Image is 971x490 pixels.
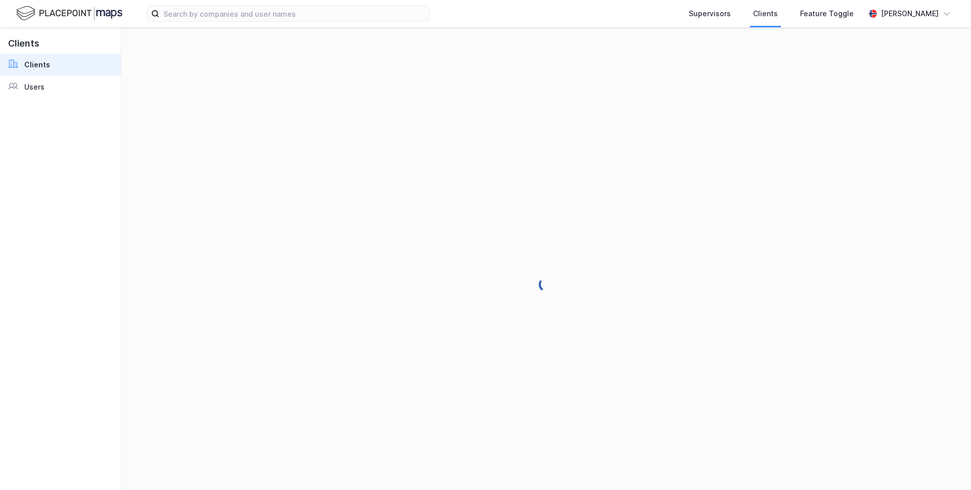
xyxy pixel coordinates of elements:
img: logo.f888ab2527a4732fd821a326f86c7f29.svg [16,5,122,22]
div: Feature Toggle [800,8,854,20]
div: Clients [24,59,50,71]
div: [PERSON_NAME] [881,8,939,20]
div: Clients [753,8,778,20]
div: Users [24,81,45,93]
input: Search by companies and user names [159,6,429,21]
div: Supervisors [689,8,731,20]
